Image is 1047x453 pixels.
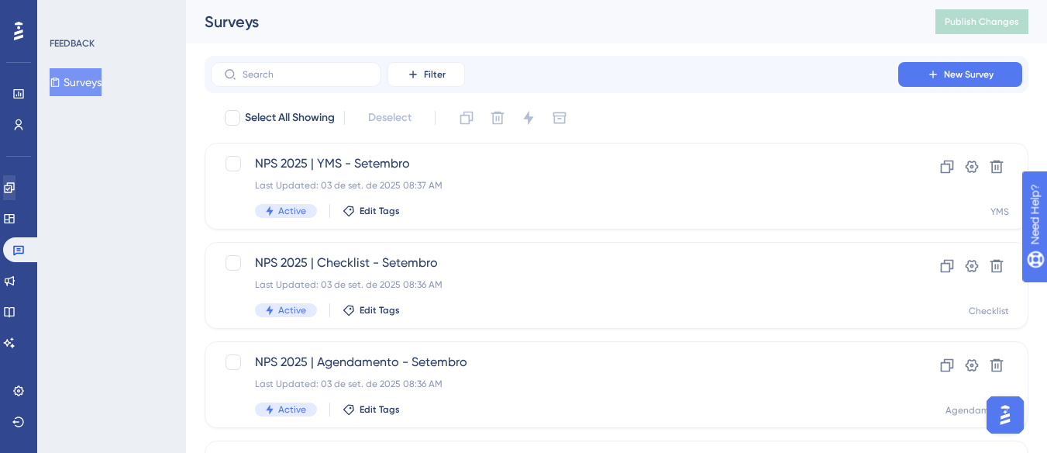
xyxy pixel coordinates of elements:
span: Edit Tags [360,205,400,217]
span: Publish Changes [945,16,1019,28]
span: NPS 2025 | Checklist - Setembro [255,254,854,272]
span: Active [278,403,306,416]
div: Agendamento [945,404,1009,417]
input: Search [243,69,368,80]
span: New Survey [944,68,994,81]
span: Need Help? [37,4,98,22]
span: Active [278,205,306,217]
button: Edit Tags [343,304,400,316]
span: Filter [424,68,446,81]
span: Deselect [368,109,412,127]
span: NPS 2025 | YMS - Setembro [255,154,854,173]
button: Publish Changes [935,9,1028,34]
div: Last Updated: 03 de set. de 2025 08:36 AM [255,378,854,390]
button: New Survey [898,62,1022,87]
div: YMS [990,206,1009,218]
div: Checklist [969,305,1009,317]
div: FEEDBACK [50,37,95,50]
button: Surveys [50,68,102,96]
button: Edit Tags [343,205,400,217]
span: Active [278,304,306,316]
div: Last Updated: 03 de set. de 2025 08:37 AM [255,179,854,192]
span: NPS 2025 | Agendamento - Setembro [255,353,854,372]
span: Select All Showing [245,109,335,127]
button: Edit Tags [343,403,400,416]
div: Last Updated: 03 de set. de 2025 08:36 AM [255,278,854,291]
div: Surveys [205,11,897,33]
button: Deselect [354,104,425,132]
span: Edit Tags [360,403,400,416]
span: Edit Tags [360,304,400,316]
button: Filter [387,62,465,87]
iframe: UserGuiding AI Assistant Launcher [982,392,1028,438]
